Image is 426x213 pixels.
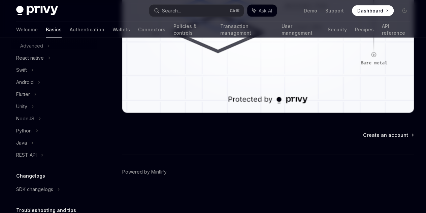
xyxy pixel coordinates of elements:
[16,102,27,111] div: Unity
[149,5,244,17] button: Search...CtrlK
[162,7,181,15] div: Search...
[16,78,34,86] div: Android
[282,22,320,38] a: User management
[16,66,27,74] div: Swift
[325,7,344,14] a: Support
[363,132,408,139] span: Create an account
[16,172,45,180] h5: Changelogs
[363,132,413,139] a: Create an account
[399,5,410,16] button: Toggle dark mode
[247,5,277,17] button: Ask AI
[138,22,165,38] a: Connectors
[16,115,34,123] div: NodeJS
[173,22,212,38] a: Policies & controls
[70,22,104,38] a: Authentication
[357,7,383,14] span: Dashboard
[122,169,167,175] a: Powered by Mintlify
[327,22,347,38] a: Security
[230,8,240,13] span: Ctrl K
[16,6,58,16] img: dark logo
[16,185,53,193] div: SDK changelogs
[16,139,27,147] div: Java
[355,22,373,38] a: Recipes
[352,5,394,16] a: Dashboard
[46,22,62,38] a: Basics
[220,22,273,38] a: Transaction management
[16,127,32,135] div: Python
[16,22,38,38] a: Welcome
[16,54,44,62] div: React native
[16,151,37,159] div: REST API
[259,7,272,14] span: Ask AI
[304,7,317,14] a: Demo
[112,22,130,38] a: Wallets
[382,22,410,38] a: API reference
[16,90,30,98] div: Flutter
